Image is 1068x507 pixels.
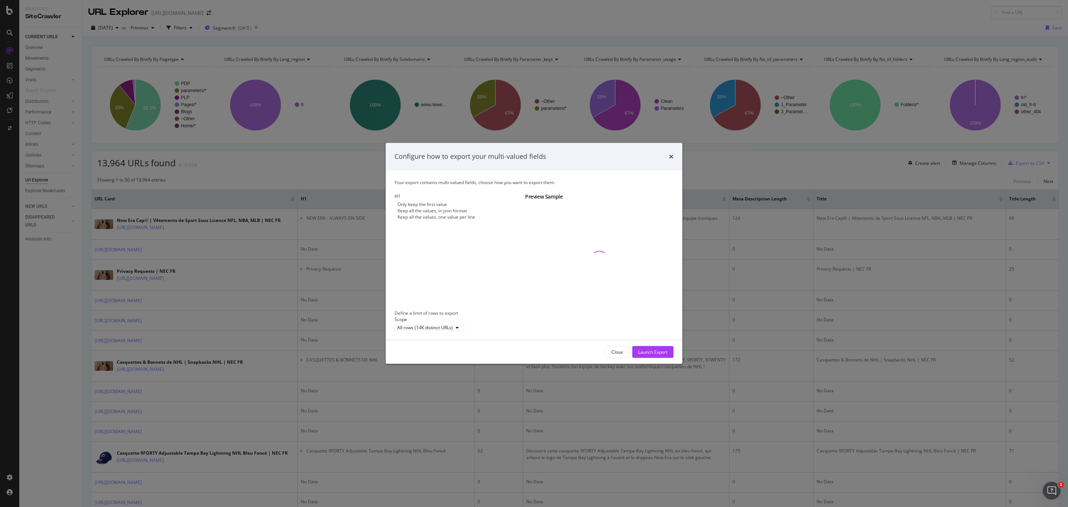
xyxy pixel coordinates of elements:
[395,201,525,207] div: Only keep the first value
[1043,482,1061,500] iframe: Intercom live chat
[632,346,673,358] button: Launch Export
[1058,482,1064,488] span: 1
[395,179,673,186] div: Your export contains multi-valued fields, choose how you want to export them.
[395,207,525,214] div: Keep all the values, in json format
[395,325,464,331] button: All rows (14K distinct URLs)
[669,152,673,161] div: times
[386,143,682,364] div: modal
[395,316,407,323] label: Scope
[395,152,546,161] div: Configure how to export your multi-valued fields
[612,349,623,355] div: Close
[398,201,447,207] div: Only keep the first value
[398,207,467,214] div: Keep all the values, in json format
[397,326,453,330] div: All rows (14K distinct URLs)
[605,346,629,358] button: Close
[395,193,400,199] label: H1
[525,193,673,200] div: Preview Sample
[638,349,667,355] div: Launch Export
[395,310,673,316] div: Define a limit of rows to export
[398,214,475,220] div: Keep all the values, one value per line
